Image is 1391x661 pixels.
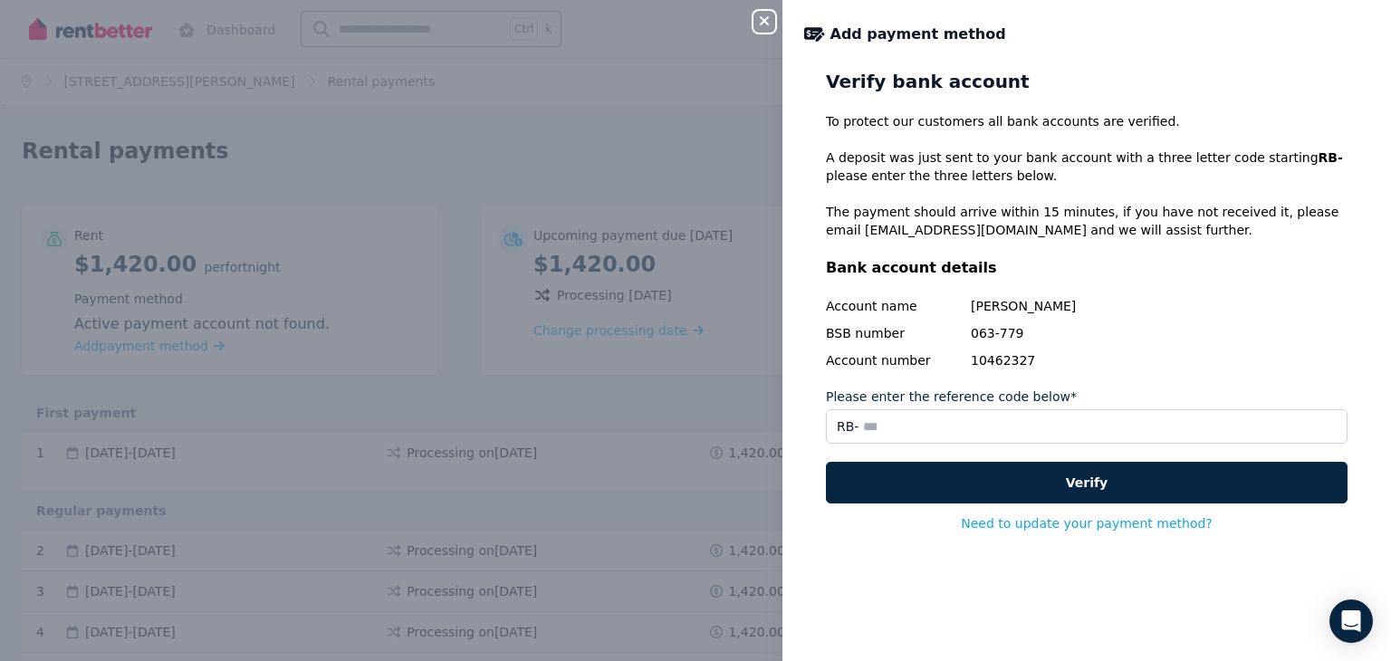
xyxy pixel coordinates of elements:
[1329,599,1373,643] div: Open Intercom Messenger
[1319,150,1343,165] strong: RB-
[961,514,1213,532] button: Need to update your payment method?
[865,223,1087,237] a: [EMAIL_ADDRESS][DOMAIN_NAME]
[826,351,962,369] div: Account number
[826,69,1348,94] h2: Verify bank account
[971,297,1348,315] span: [PERSON_NAME]
[826,324,962,342] div: BSB number
[830,24,1006,45] span: Add payment method
[971,324,1348,342] span: 063-779
[971,351,1348,369] span: 10462327
[826,112,1348,130] p: To protect our customers all bank accounts are verified.
[826,388,1077,406] label: Please enter the reference code below*
[826,462,1348,503] button: Verify
[826,203,1348,239] p: The payment should arrive within 15 minutes, if you have not received it, please email and we wil...
[826,148,1348,185] p: A deposit was just sent to your bank account with a three letter code starting please enter the t...
[826,297,962,315] div: Account name
[826,257,1348,279] p: Bank account details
